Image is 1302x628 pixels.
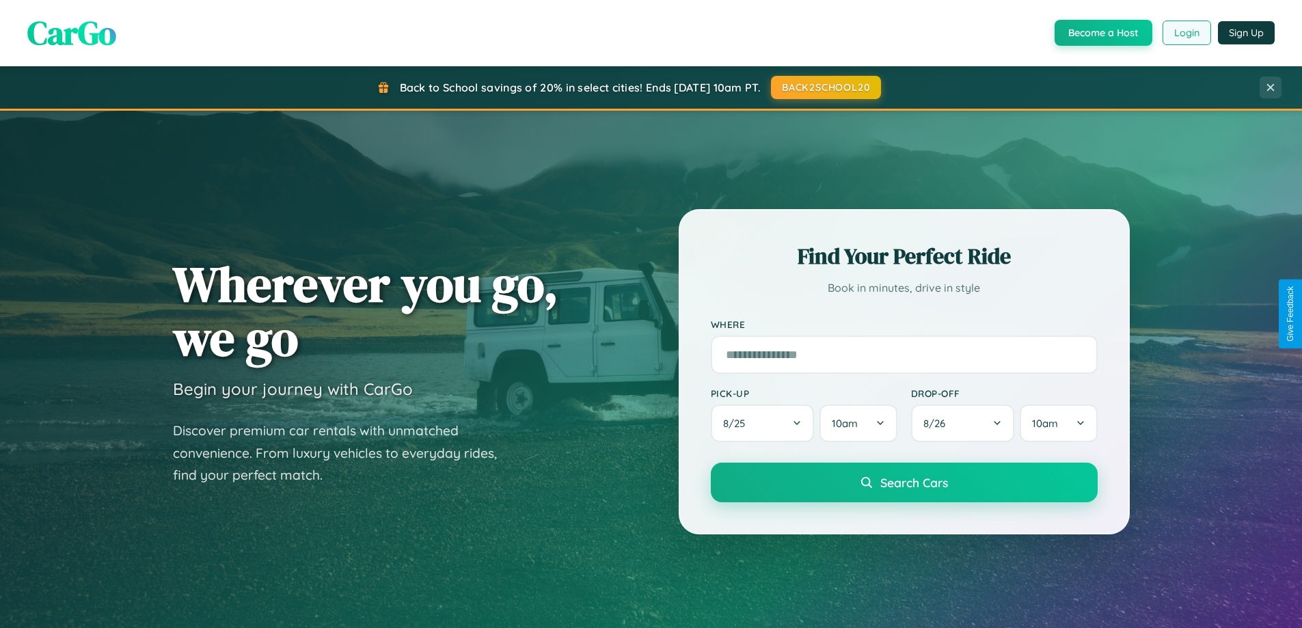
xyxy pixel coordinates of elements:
span: 10am [1032,417,1058,430]
button: 8/26 [911,405,1015,442]
button: 10am [1020,405,1097,442]
span: 8 / 26 [923,417,952,430]
span: 10am [832,417,858,430]
button: Sign Up [1218,21,1275,44]
button: 10am [819,405,897,442]
button: Login [1163,21,1211,45]
span: Search Cars [880,475,948,490]
p: Book in minutes, drive in style [711,278,1098,298]
button: 8/25 [711,405,815,442]
button: Search Cars [711,463,1098,502]
h1: Wherever you go, we go [173,257,558,365]
div: Give Feedback [1286,286,1295,342]
button: Become a Host [1055,20,1152,46]
span: 8 / 25 [723,417,752,430]
h2: Find Your Perfect Ride [711,241,1098,271]
label: Pick-up [711,387,897,399]
h3: Begin your journey with CarGo [173,379,413,399]
p: Discover premium car rentals with unmatched convenience. From luxury vehicles to everyday rides, ... [173,420,515,487]
label: Drop-off [911,387,1098,399]
button: BACK2SCHOOL20 [771,76,881,99]
span: Back to School savings of 20% in select cities! Ends [DATE] 10am PT. [400,81,761,94]
span: CarGo [27,10,116,55]
label: Where [711,318,1098,330]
